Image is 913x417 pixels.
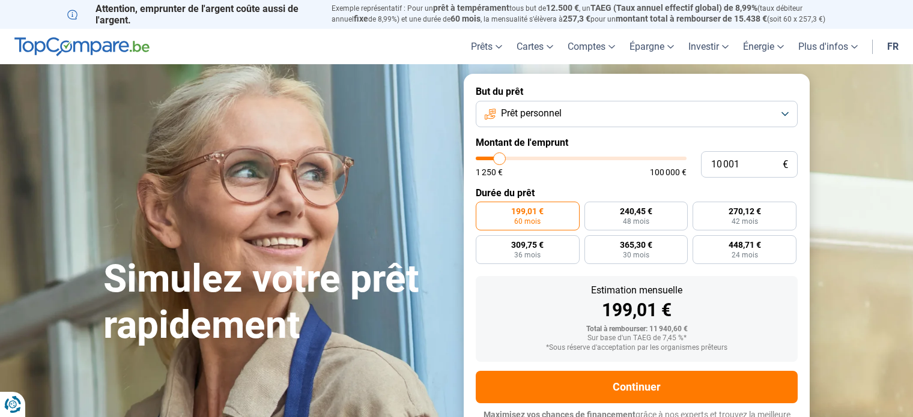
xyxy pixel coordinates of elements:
[476,187,798,199] label: Durée du prêt
[623,251,649,259] span: 30 mois
[476,168,503,176] span: 1 250 €
[546,3,579,13] span: 12.500 €
[729,241,761,249] span: 448,71 €
[485,325,788,334] div: Total à rembourser: 11 940,60 €
[476,371,798,403] button: Continuer
[433,3,509,13] span: prêt à tempérament
[514,251,541,259] span: 36 mois
[623,218,649,225] span: 48 mois
[732,251,758,259] span: 24 mois
[511,207,544,215] span: 199,01 €
[14,37,150,56] img: TopCompare
[485,301,788,319] div: 199,01 €
[514,218,541,225] span: 60 mois
[476,137,798,148] label: Montant de l'emprunt
[464,29,509,64] a: Prêts
[501,107,562,120] span: Prêt personnel
[563,14,590,23] span: 257,3 €
[620,241,652,249] span: 365,30 €
[732,218,758,225] span: 42 mois
[736,29,791,64] a: Énergie
[616,14,767,23] span: montant total à rembourser de 15.438 €
[354,14,368,23] span: fixe
[560,29,622,64] a: Comptes
[450,14,481,23] span: 60 mois
[476,86,798,97] label: But du prêt
[476,101,798,127] button: Prêt personnel
[729,207,761,215] span: 270,12 €
[622,29,681,64] a: Épargne
[791,29,865,64] a: Plus d'infos
[681,29,736,64] a: Investir
[650,168,687,176] span: 100 000 €
[590,3,757,13] span: TAEG (Taux annuel effectif global) de 8,99%
[485,334,788,343] div: Sur base d'un TAEG de 7,45 %*
[332,3,846,25] p: Exemple représentatif : Pour un tous but de , un (taux débiteur annuel de 8,99%) et une durée de ...
[620,207,652,215] span: 240,45 €
[783,160,788,170] span: €
[485,344,788,352] div: *Sous réserve d'acceptation par les organismes prêteurs
[509,29,560,64] a: Cartes
[880,29,906,64] a: fr
[485,286,788,295] div: Estimation mensuelle
[511,241,544,249] span: 309,75 €
[103,256,449,349] h1: Simulez votre prêt rapidement
[67,3,317,26] p: Attention, emprunter de l'argent coûte aussi de l'argent.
